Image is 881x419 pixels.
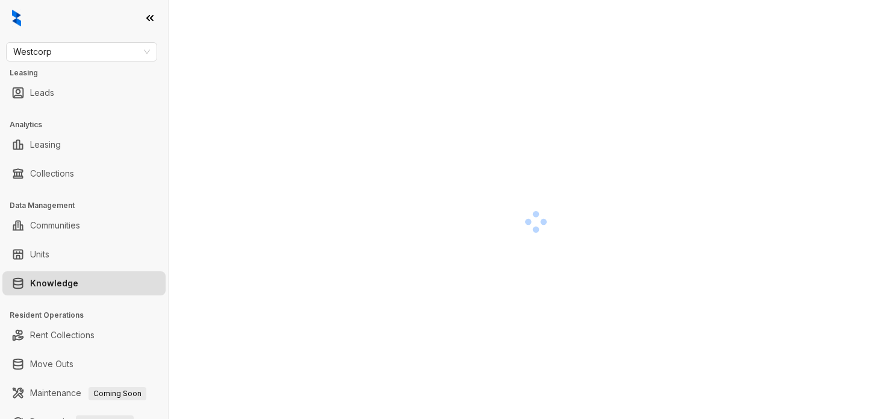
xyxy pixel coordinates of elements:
[2,323,166,347] li: Rent Collections
[12,10,21,27] img: logo
[2,271,166,295] li: Knowledge
[30,162,74,186] a: Collections
[2,352,166,376] li: Move Outs
[89,387,146,400] span: Coming Soon
[30,242,49,266] a: Units
[13,43,150,61] span: Westcorp
[2,81,166,105] li: Leads
[30,213,80,238] a: Communities
[10,310,168,321] h3: Resident Operations
[30,81,54,105] a: Leads
[10,68,168,78] h3: Leasing
[10,119,168,130] h3: Analytics
[2,213,166,238] li: Communities
[2,381,166,405] li: Maintenance
[30,323,95,347] a: Rent Collections
[2,162,166,186] li: Collections
[2,133,166,157] li: Leasing
[30,133,61,157] a: Leasing
[30,352,73,376] a: Move Outs
[10,200,168,211] h3: Data Management
[2,242,166,266] li: Units
[30,271,78,295] a: Knowledge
